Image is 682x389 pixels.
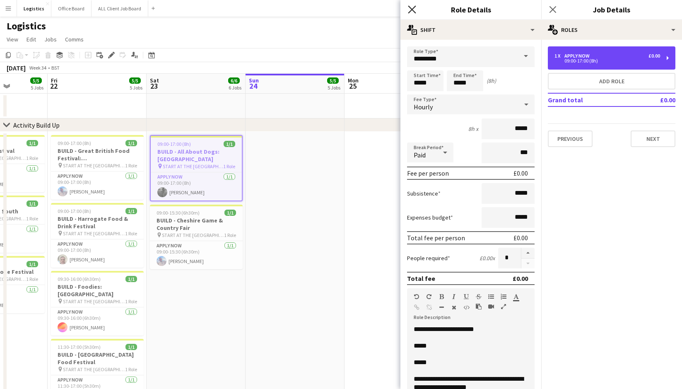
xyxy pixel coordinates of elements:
button: Add role [548,73,675,89]
span: Edit [27,36,36,43]
button: Undo [414,293,419,300]
h3: BUILD - Foodies: [GEOGRAPHIC_DATA] [51,283,144,298]
span: 1 Role [125,298,137,304]
td: £0.00 [636,93,675,106]
h3: BUILD - Cheshire Game & Country Fair [150,217,243,232]
span: 24 [248,81,259,91]
button: Unordered List [488,293,494,300]
span: START AT THE [GEOGRAPHIC_DATA] [163,163,223,169]
app-card-role: APPLY NOW1/109:30-16:00 (6h30m)[PERSON_NAME] [51,307,144,336]
span: 23 [149,81,159,91]
span: START AT THE [GEOGRAPHIC_DATA] [63,366,125,372]
h3: BUILD - All About Dogs: [GEOGRAPHIC_DATA] [151,148,242,163]
span: 1 Role [26,215,38,222]
button: Horizontal Line [439,304,444,311]
button: Underline [463,293,469,300]
button: Increase [521,248,535,259]
span: Paid [414,151,426,159]
button: Insert video [488,303,494,310]
span: Fri [51,77,58,84]
div: 1 x [554,53,564,59]
div: BST [51,65,60,71]
span: START AT THE [GEOGRAPHIC_DATA] [63,162,125,169]
span: START AT THE [GEOGRAPHIC_DATA] [63,298,125,304]
div: 09:00-17:00 (8h)1/1BUILD - All About Dogs: [GEOGRAPHIC_DATA] START AT THE [GEOGRAPHIC_DATA]1 Role... [150,135,243,201]
div: £0.00 [513,169,528,177]
span: Jobs [44,36,57,43]
span: Comms [65,36,84,43]
span: 1 Role [224,232,236,238]
div: Roles [541,20,682,40]
button: Next [631,130,675,147]
label: People required [407,254,450,262]
button: Logistics [17,0,51,17]
button: Bold [439,293,444,300]
div: 09:00-17:00 (8h) [554,59,660,63]
span: Week 34 [27,65,48,71]
label: Subsistence [407,190,441,197]
span: 1 Role [26,276,38,282]
div: Fee per person [407,169,449,177]
div: £0.00 [513,234,528,242]
button: Office Board [51,0,92,17]
app-job-card: 09:30-16:00 (6h30m)1/1BUILD - Foodies: [GEOGRAPHIC_DATA] START AT THE [GEOGRAPHIC_DATA]1 RoleAPPL... [51,271,144,336]
span: 1 Role [125,162,137,169]
button: Redo [426,293,432,300]
a: View [3,34,22,45]
span: 11:30-17:00 (5h30m) [58,344,101,350]
button: Previous [548,130,593,147]
div: Total fee [407,274,435,283]
span: 6/6 [228,77,240,84]
app-job-card: 09:00-17:00 (8h)1/1BUILD - Harrogate Food & Drink Festival START AT THE [GEOGRAPHIC_DATA]1 RoleAP... [51,203,144,268]
span: 09:00-17:00 (8h) [157,141,191,147]
div: Shift [400,20,541,40]
span: 22 [50,81,58,91]
span: Mon [348,77,359,84]
span: 09:00-17:00 (8h) [58,140,91,146]
h3: BUILD - Harrogate Food & Drink Festival [51,215,144,230]
h3: BUILD - [GEOGRAPHIC_DATA] Food Festival [51,351,144,366]
button: Fullscreen [501,303,506,310]
a: Jobs [41,34,60,45]
span: View [7,36,18,43]
span: 5/5 [30,77,42,84]
span: 1/1 [125,344,137,350]
div: 8h x [468,125,478,133]
button: Paste as plain text [476,303,482,310]
div: 09:00-15:30 (6h30m)1/1BUILD - Cheshire Game & Country Fair START AT THE [GEOGRAPHIC_DATA]1 RoleAP... [150,205,243,269]
div: 5 Jobs [31,85,43,91]
span: 1 Role [223,163,235,169]
app-job-card: 09:00-17:00 (8h)1/1BUILD - Great British Food Festival: [GEOGRAPHIC_DATA] START AT THE [GEOGRAPHI... [51,135,144,200]
span: 1/1 [224,210,236,216]
button: HTML Code [463,304,469,311]
span: Sat [150,77,159,84]
span: 1/1 [224,141,235,147]
div: Total fee per person [407,234,465,242]
app-card-role: APPLY NOW1/109:00-17:00 (8h)[PERSON_NAME] [51,239,144,268]
app-card-role: APPLY NOW1/109:00-15:30 (6h30m)[PERSON_NAME] [150,241,243,269]
span: 1/1 [125,208,137,214]
div: Activity Build Up [13,121,60,129]
div: £0.00 [513,274,528,283]
span: 09:00-15:30 (6h30m) [157,210,200,216]
span: 25 [347,81,359,91]
span: 5/5 [129,77,141,84]
span: 1/1 [27,140,38,146]
a: Edit [23,34,39,45]
span: START AT THE [GEOGRAPHIC_DATA] [162,232,224,238]
span: 1/1 [125,140,137,146]
label: Expenses budget [407,214,453,221]
span: 1 Role [125,230,137,237]
button: Text Color [513,293,519,300]
span: START AT THE [GEOGRAPHIC_DATA] [63,230,125,237]
div: 5 Jobs [130,85,142,91]
div: 6 Jobs [229,85,241,91]
div: £0.00 [648,53,660,59]
div: 5 Jobs [328,85,340,91]
button: Strikethrough [476,293,482,300]
div: (8h) [487,77,496,85]
span: 09:30-16:00 (6h30m) [58,276,101,282]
